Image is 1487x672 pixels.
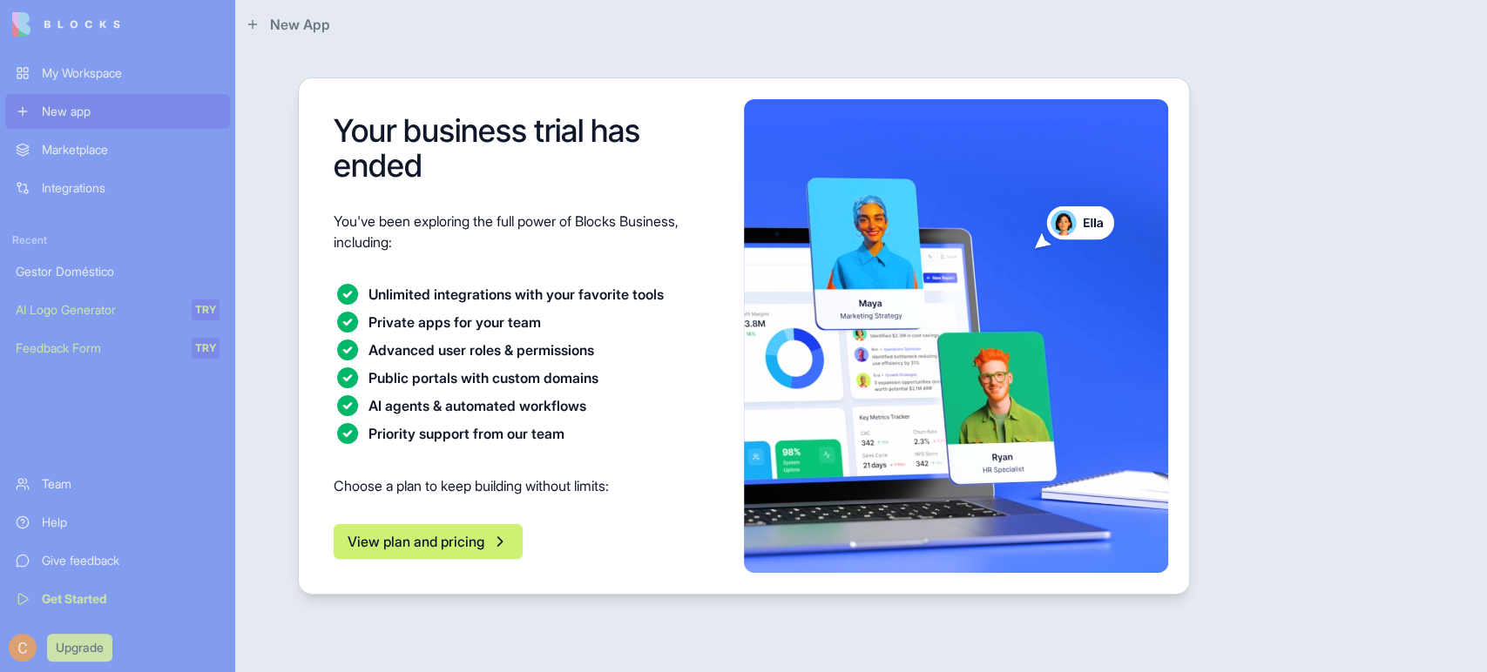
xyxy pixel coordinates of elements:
[334,524,523,559] button: View plan and pricing
[334,211,723,252] p: You've been exploring the full power of Blocks Business, including:
[368,280,664,305] div: Unlimited integrations with your favorite tools
[368,336,594,360] div: Advanced user roles & permissions
[368,364,598,388] div: Public portals with custom domains
[368,392,586,416] div: AI agents & automated workflows
[334,475,723,496] p: Choose a plan to keep building without limits:
[334,113,723,183] h1: Your business trial has ended
[334,533,523,550] a: View plan and pricing
[368,308,541,333] div: Private apps for your team
[368,420,564,444] div: Priority support from our team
